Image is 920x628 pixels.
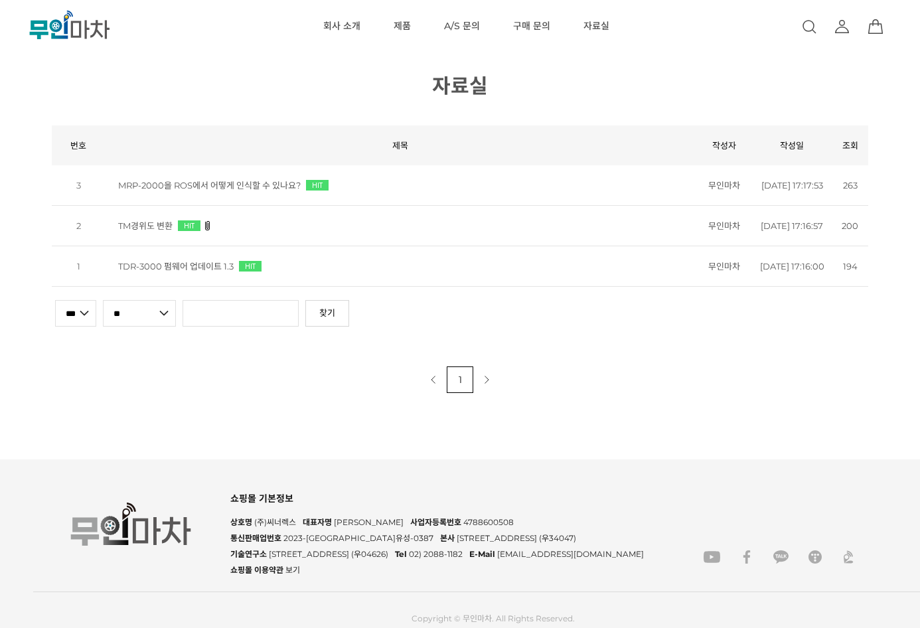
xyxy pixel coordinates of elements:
img: HIT [306,180,329,191]
span: [PERSON_NAME] [334,517,404,527]
th: 작성자 [696,125,752,165]
span: 쇼핑몰 이용약관 [230,565,283,575]
td: 무인마차 [696,165,752,206]
a: TDR-3000 펌웨어 업데이트 1.3 [118,261,234,272]
a: TM경위도 변환 [118,220,173,231]
td: 194 [832,246,868,287]
span: 2023-[GEOGRAPHIC_DATA]유성-0387 [283,533,433,543]
span: [STREET_ADDRESS] (우04626) [269,549,388,559]
td: [DATE] 17:17:53 [752,165,832,206]
a: MRP-2000을 ROS에서 어떻게 인식할 수 있나요? [118,180,301,191]
div: 쇼핑몰 기본정보 [230,489,690,508]
a: facebook [733,550,760,564]
td: 263 [832,165,868,206]
span: 본사 [440,533,455,543]
th: 제목 [105,125,696,165]
span: (주)씨너렉스 [254,517,296,527]
td: 무인마차 [696,206,752,246]
span: E-Mail [469,549,495,559]
span: 1 [77,261,80,272]
a: youtube [697,550,727,564]
th: 작성일 [752,125,832,165]
span: 상호명 [230,517,252,527]
a: 찾기 [305,300,349,327]
td: [DATE] 17:16:57 [752,206,832,246]
a: 이전 페이지 [420,366,447,393]
a: kakao [767,550,795,564]
th: 조회 [832,125,868,165]
span: 4788600508 [463,517,514,527]
span: 사업자등록번호 [410,517,461,527]
span: 대표자명 [303,517,332,527]
span: 2 [76,220,81,231]
img: HIT [239,261,262,272]
span: Tel [395,549,407,559]
a: 쇼핑몰 이용약관 보기 [230,565,300,575]
td: 무인마차 [696,246,752,287]
span: 02) 2088-1182 [409,549,463,559]
span: [STREET_ADDRESS] (우34047) [457,533,576,543]
td: 200 [832,206,868,246]
span: 보기 [285,565,300,575]
td: [DATE] 17:16:00 [752,246,832,287]
span: 기술연구소 [230,549,267,559]
a: tistory [802,550,828,564]
span: 통신판매업번호 [230,533,281,543]
span: 3 [76,180,81,191]
img: HIT [178,220,200,231]
th: 번호 [52,125,105,165]
span: [EMAIL_ADDRESS][DOMAIN_NAME] [497,549,644,559]
div: Copyright © 무인마차. All Rights Reserved. [412,612,575,625]
a: 1 [447,366,473,393]
a: synerex [835,550,855,564]
font: 자료실 [432,74,488,98]
img: 파일첨부 [204,221,211,230]
a: 다음 페이지 [473,366,500,393]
